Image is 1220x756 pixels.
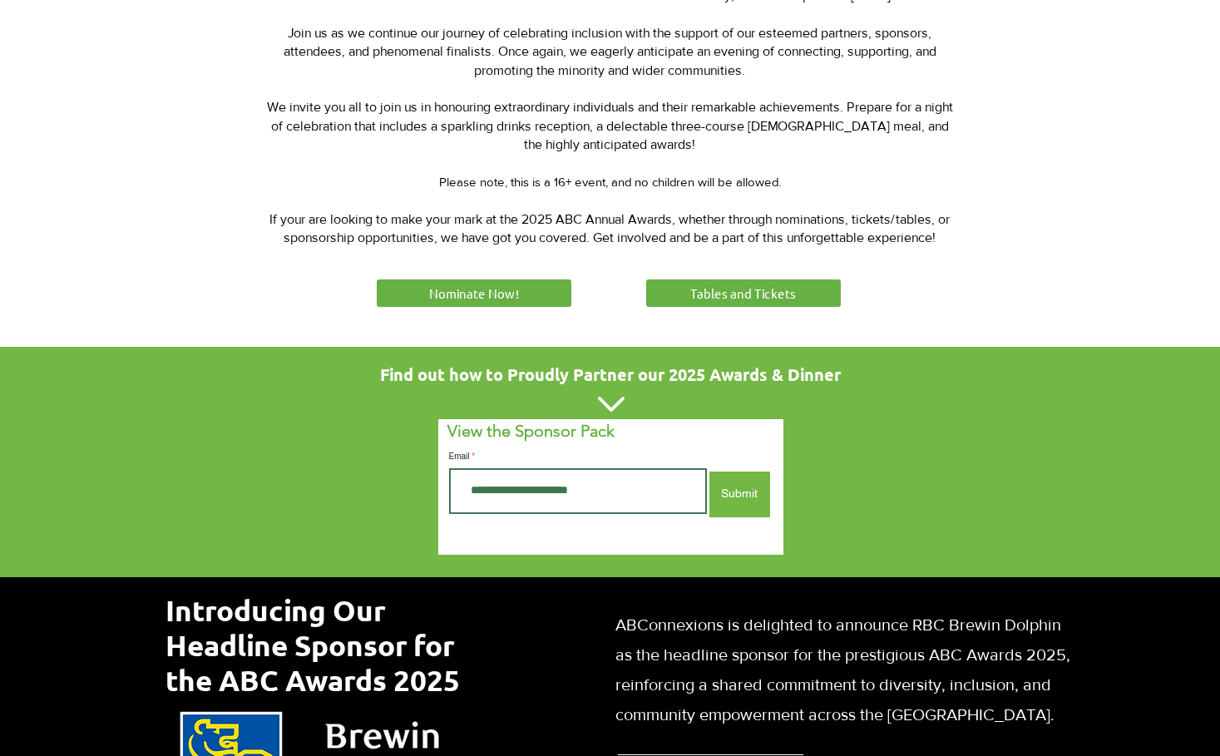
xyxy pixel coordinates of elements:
[721,486,758,502] span: Submit
[644,277,843,309] a: Tables and Tickets
[690,284,796,302] span: Tables and Tickets
[615,615,1070,724] span: ABConnexions is delighted to announce RBC Brewin Dolphin as the headline sponsor for the prestigi...
[449,452,707,461] label: Email
[269,212,950,245] span: If your are looking to make your mark at the 2025 ABC Annual Awards, whether through nominations,...
[439,175,781,189] span: Please note, this is a 16+ event, and no children will be allowed.
[709,472,770,517] button: Submit
[429,284,519,302] span: Nominate Now!
[165,592,460,698] span: Introducing Our Headline Sponsor for the ABC Awards 2025
[380,363,841,385] span: Find out how to Proudly Partner our 2025 Awards & Dinner
[447,421,615,441] span: View the Sponsor Pack
[284,26,936,77] span: Join us as we continue our journey of celebrating inclusion with the support of our esteemed part...
[374,277,574,309] a: Nominate Now!
[267,100,953,151] span: We invite you all to join us in honouring extraordinary individuals and their remarkable achievem...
